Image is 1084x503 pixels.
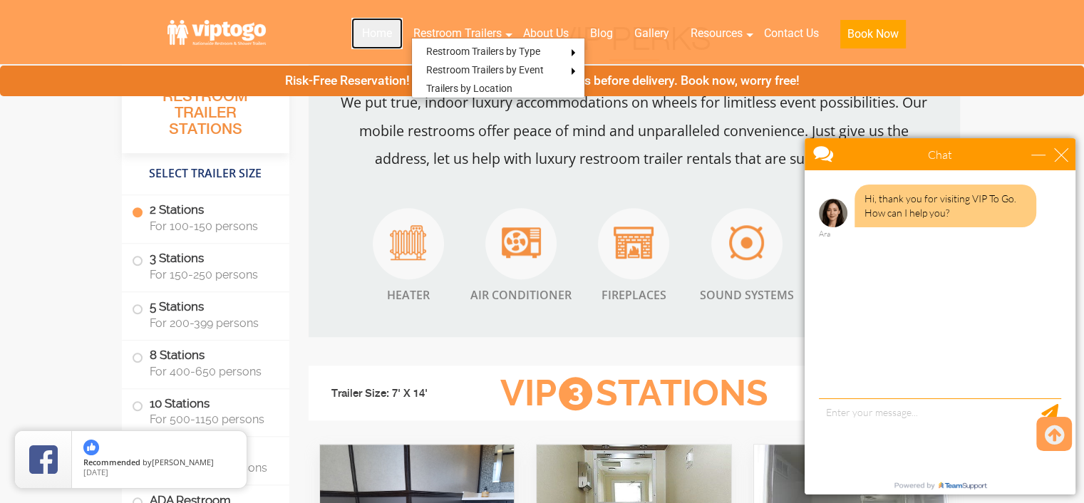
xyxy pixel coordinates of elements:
span: Air Conditioner [470,286,572,304]
a: Gallery [624,18,680,49]
a: Resources [680,18,753,49]
img: thumbs up icon [83,440,99,455]
img: Review Rating [29,445,58,474]
label: 3 Stations [132,244,279,288]
span: Fireplaces [598,286,669,304]
button: Book Now [840,20,906,48]
label: 8 Stations [132,341,279,385]
a: Restroom Trailers [403,18,512,49]
span: [PERSON_NAME] [152,457,214,467]
img: an icon of Air Fire Place [614,227,654,259]
span: For 100-150 persons [150,219,272,233]
label: 10 Stations [132,389,279,433]
span: Sound Systems [700,286,794,304]
span: by [83,458,235,468]
span: For 200-399 persons [150,316,272,330]
a: Contact Us [753,18,830,49]
h4: Select Trailer Size [122,160,289,187]
span: 3 [559,377,592,410]
h3: All Portable Restroom Trailer Stations [122,68,289,153]
span: Heater [373,286,444,304]
p: We put true, indoor luxury accommodations on wheels for limitless event possibilities. Our mobile... [337,88,931,172]
span: For 150-250 persons [150,268,272,281]
a: Restroom Trailers by Type [412,42,554,61]
a: Home [351,18,403,49]
a: About Us [512,18,579,49]
span: For 400-650 persons [150,365,272,378]
span: For 500-1150 persons [150,413,272,426]
label: 2 Stations [132,195,279,239]
h3: VIP Stations [478,374,790,413]
a: Trailers by Location [412,79,527,98]
a: Restroom Trailers by Event [412,61,558,79]
iframe: Live Chat Box [796,130,1084,503]
label: 5 Stations [132,292,279,336]
span: [DATE] [83,467,108,477]
a: Blog [579,18,624,49]
img: an icon of Air Conditioner [502,227,541,258]
a: Book Now [830,18,917,57]
li: For 150-250 Persons [790,385,950,403]
span: Recommended [83,457,140,467]
img: an icon of Heater [390,225,426,260]
li: Trailer Size: 7' X 14' [319,373,478,415]
img: an icon of Air Sound System [729,225,764,260]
